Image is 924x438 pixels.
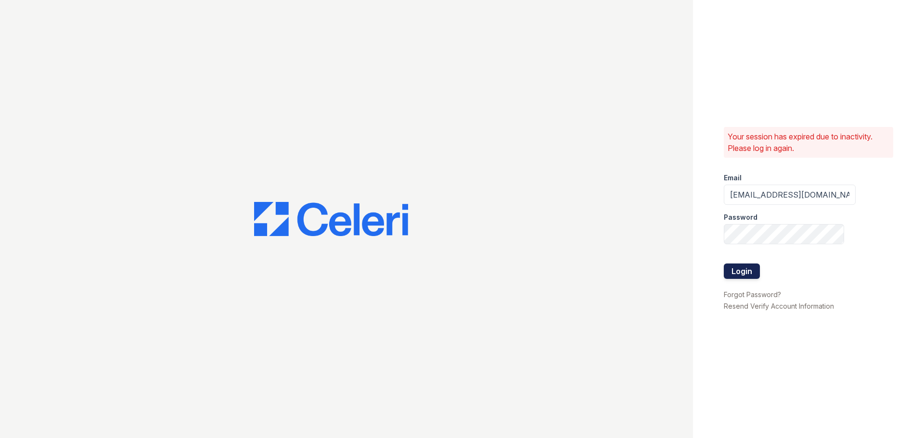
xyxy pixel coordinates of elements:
[724,290,781,299] a: Forgot Password?
[728,131,889,154] p: Your session has expired due to inactivity. Please log in again.
[724,173,742,183] label: Email
[254,202,408,237] img: CE_Logo_Blue-a8612792a0a2168367f1c8372b55b34899dd931a85d93a1a3d3e32e68fde9ad4.png
[724,302,834,310] a: Resend Verify Account Information
[724,213,757,222] label: Password
[724,263,760,279] button: Login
